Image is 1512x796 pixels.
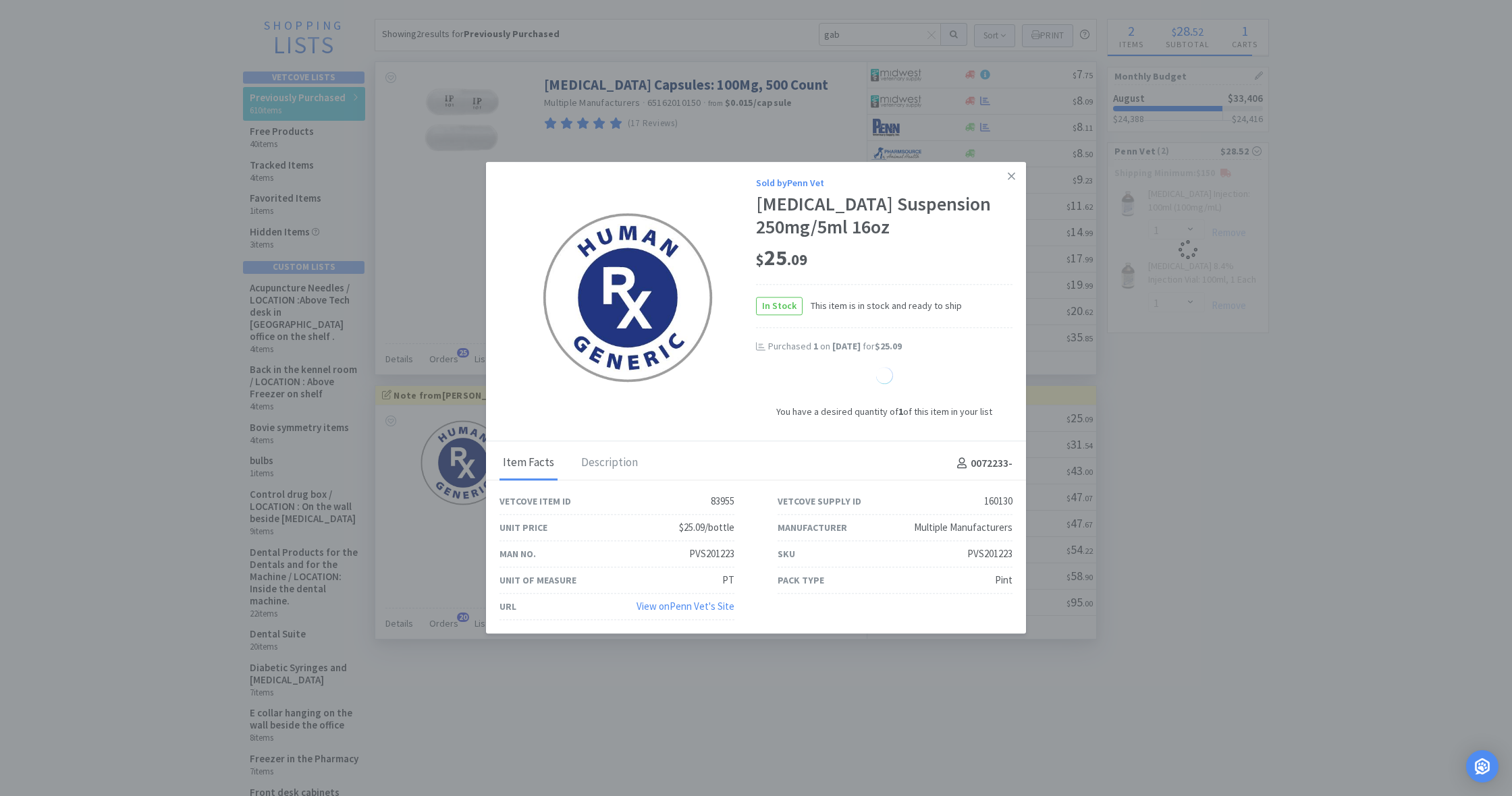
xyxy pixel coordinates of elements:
[722,573,734,589] div: PT
[1466,750,1498,783] div: Open Intercom Messenger
[689,546,734,563] div: PVS201223
[756,244,807,271] span: 25
[984,494,1013,510] div: 160130
[787,250,807,269] span: . 09
[679,520,734,536] div: $25.09/bottle
[756,250,764,269] span: $
[711,494,734,510] div: 83955
[914,520,1013,536] div: Multiple Manufacturers
[500,546,536,561] div: Man No.
[898,405,903,418] strong: 1
[757,298,802,315] span: In Stock
[778,573,824,588] div: Pack Type
[832,341,861,353] span: [DATE]
[803,299,962,314] span: This item is in stock and ready to ship
[756,175,1013,190] div: Sold by Penn Vet
[540,210,715,385] img: d0f9930ac7a245dcb7638b0c5abad067_160130.png
[500,573,576,588] div: Unit of Measure
[500,520,547,535] div: Unit Price
[875,341,902,353] span: $25.09
[768,341,1013,354] div: Purchased on for
[756,194,1013,239] div: [MEDICAL_DATA] Suspension 250mg/5ml 16oz
[778,520,847,535] div: Manufacturer
[778,546,795,561] div: SKU
[952,455,1013,472] h4: 0072233 -
[637,600,734,613] a: View onPenn Vet's Site
[967,546,1013,563] div: PVS201223
[778,494,861,509] div: Vetcove Supply ID
[578,447,641,480] div: Description
[813,341,818,353] span: 1
[995,573,1013,589] div: Pint
[756,404,1013,419] div: You have a desired quantity of of this item in your list
[500,447,558,480] div: Item Facts
[500,494,571,509] div: Vetcove Item ID
[500,599,516,614] div: URL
